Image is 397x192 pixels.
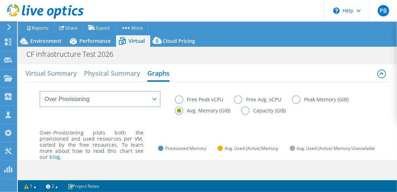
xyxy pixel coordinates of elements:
[234,95,292,104] label: Free Avg. vCPU
[19,182,41,191] a: 1
[54,22,83,33] a: Share
[292,95,359,104] label: Peak Memory (GiB)
[49,153,60,160] a: blog
[165,144,206,152] span: Provisioned Memory
[241,106,297,115] label: Capacity (GiB)
[297,144,375,152] span: Avg. Used (Active) Memory Unavailable
[30,37,62,44] span: Environment
[84,66,140,80] h2: Physical Summary
[23,50,124,58] h1: CF infrastructure Test 2026
[79,37,111,44] span: Performance
[129,37,145,44] span: Virtual
[175,106,241,115] label: Avg. Memory (GiB)
[175,95,234,104] label: Free Peak vCPU
[163,37,195,44] span: Cloud Pricing
[333,7,340,14] svg: \n
[83,22,116,33] a: Export
[25,66,77,80] h2: Virtual Summary
[63,182,104,191] a: Project Notes
[225,144,278,152] span: Avg. Used (Active) Memory
[378,5,389,16] span: PB
[20,22,54,33] a: Reports
[147,66,169,82] h2: Graphs
[40,130,143,160] p: Over-Provisioning plots both the provisioned and used resources per VM, sorted by the free resour...
[41,182,63,191] a: 2
[115,22,148,33] a: More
